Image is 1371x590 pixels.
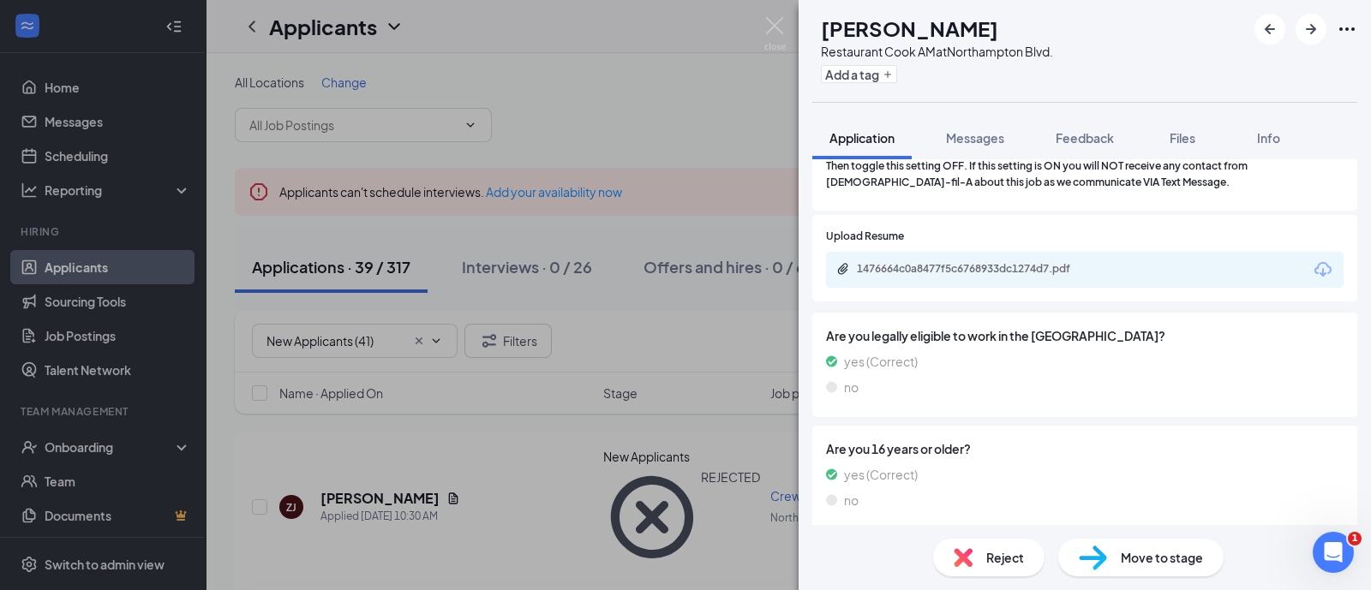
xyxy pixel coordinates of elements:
span: 1 [1348,532,1362,545]
span: Upload Resume [826,229,904,245]
svg: Plus [883,69,893,80]
span: no [844,491,859,510]
svg: ArrowRight [1301,19,1321,39]
span: Reject [986,548,1024,567]
span: no [844,378,859,396]
a: Paperclip1476664c0a8477f5c6768933dc1274d7.pdf [836,262,1114,278]
svg: Ellipses [1337,19,1357,39]
svg: Paperclip [836,262,850,276]
h1: [PERSON_NAME] [821,14,998,43]
button: ArrowLeftNew [1254,14,1285,45]
svg: Download [1313,259,1333,280]
span: Application [829,130,895,146]
svg: ArrowLeftNew [1260,19,1280,39]
span: Files [1170,130,1195,146]
span: Info [1257,130,1280,146]
div: 1476664c0a8477f5c6768933dc1274d7.pdf [857,262,1097,276]
span: Move to stage [1121,548,1203,567]
button: ArrowRight [1296,14,1326,45]
span: iPhone Disclaimer: If you have an iPhone please go to: Settings > Messages > Filter Unknown Sende... [826,142,1344,191]
span: Feedback [1056,130,1114,146]
div: Restaurant Cook AM at Northampton Blvd. [821,43,1053,60]
button: PlusAdd a tag [821,65,897,83]
span: yes (Correct) [844,352,918,371]
span: Are you legally eligible to work in the [GEOGRAPHIC_DATA]? [826,326,1344,345]
span: Are you 16 years or older? [826,439,1344,458]
iframe: Intercom live chat [1313,532,1354,573]
span: yes (Correct) [844,465,918,484]
span: Messages [946,130,1004,146]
